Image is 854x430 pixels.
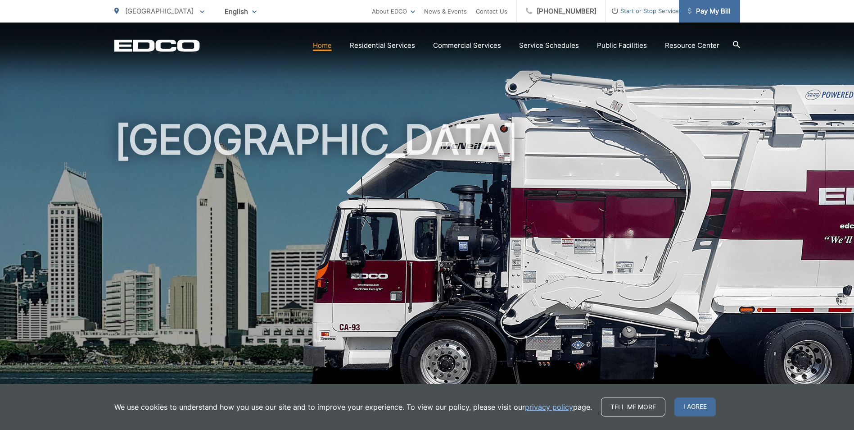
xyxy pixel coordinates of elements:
a: EDCD logo. Return to the homepage. [114,39,200,52]
a: News & Events [424,6,467,17]
a: privacy policy [525,402,573,412]
a: Contact Us [476,6,507,17]
span: I agree [674,398,716,416]
a: Commercial Services [433,40,501,51]
a: Tell me more [601,398,665,416]
a: Service Schedules [519,40,579,51]
p: We use cookies to understand how you use our site and to improve your experience. To view our pol... [114,402,592,412]
a: Public Facilities [597,40,647,51]
span: [GEOGRAPHIC_DATA] [125,7,194,15]
a: Home [313,40,332,51]
span: English [218,4,263,19]
h1: [GEOGRAPHIC_DATA] [114,117,740,403]
a: About EDCO [372,6,415,17]
span: Pay My Bill [688,6,731,17]
a: Residential Services [350,40,415,51]
a: Resource Center [665,40,719,51]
